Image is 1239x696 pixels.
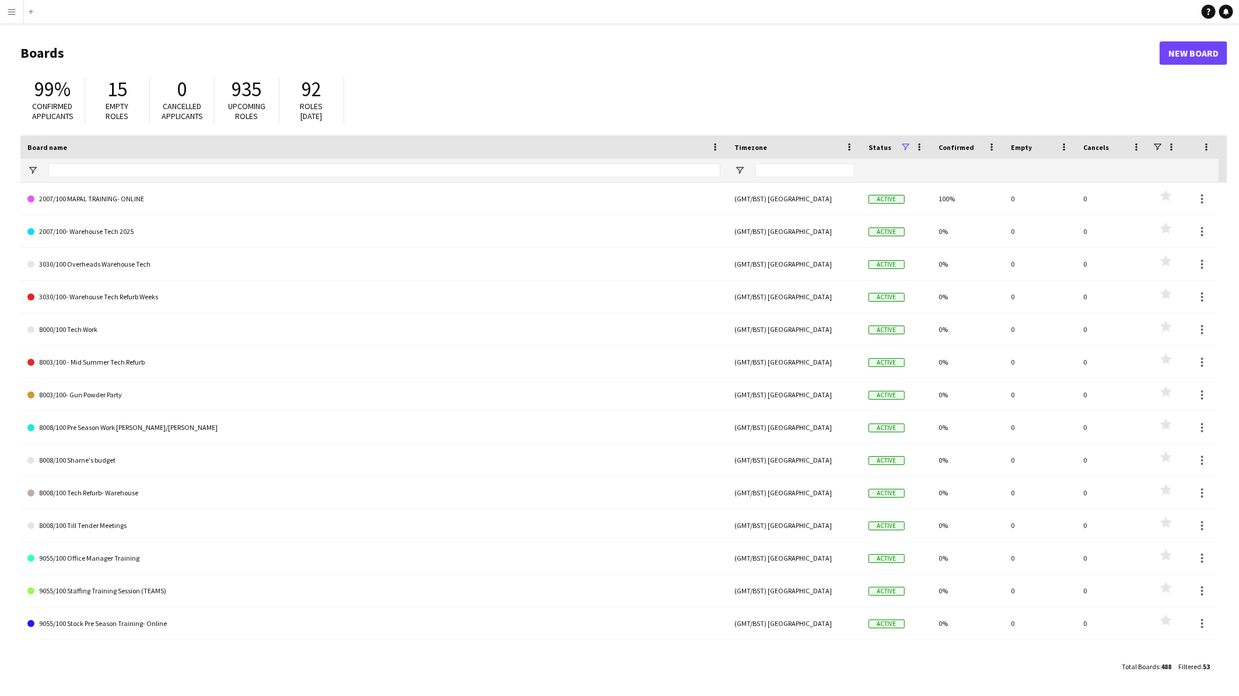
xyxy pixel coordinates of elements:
div: 0 [1004,575,1076,607]
span: Active [869,424,905,432]
a: New Board [1160,41,1227,65]
span: 53 [1203,662,1210,671]
div: 0 [1004,248,1076,280]
a: 3030/100- Warehouse Tech Refurb Weeks [27,281,720,313]
span: Active [869,456,905,465]
span: Active [869,489,905,498]
span: Timezone [734,143,767,152]
div: 0% [932,542,1004,574]
div: 0 [1076,281,1149,313]
div: (GMT/BST) [GEOGRAPHIC_DATA] [727,607,862,639]
div: (GMT/BST) [GEOGRAPHIC_DATA] [727,346,862,378]
div: 0% [932,248,1004,280]
span: Active [869,522,905,530]
div: 0 [1076,607,1149,639]
span: Roles [DATE] [300,101,323,121]
div: : [1122,655,1171,678]
div: 0 [1076,215,1149,247]
span: 488 [1161,662,1171,671]
div: 0 [1076,313,1149,345]
span: Active [869,195,905,204]
span: Active [869,260,905,269]
div: 0% [932,444,1004,476]
div: (GMT/BST) [GEOGRAPHIC_DATA] [727,575,862,607]
span: Active [869,620,905,628]
div: (GMT/BST) [GEOGRAPHIC_DATA] [727,444,862,476]
div: 0% [932,313,1004,345]
div: 0 [1076,379,1149,411]
span: Empty roles [106,101,129,121]
div: (GMT/BST) [GEOGRAPHIC_DATA] [727,509,862,541]
div: (GMT/BST) [GEOGRAPHIC_DATA] [727,183,862,215]
div: 0 [1004,379,1076,411]
a: 8003/100 - Mid Summer Tech Refurb [27,346,720,379]
span: Active [869,391,905,400]
div: 0 [1076,477,1149,509]
div: 0 [1004,281,1076,313]
a: 9055/100 Staffing Training Session (TEAMS) [27,575,720,607]
div: 0 [1076,183,1149,215]
div: 0 [1004,215,1076,247]
span: Empty [1011,143,1032,152]
a: 9055/100 Office Manager Training [27,542,720,575]
div: 0 [1076,248,1149,280]
div: 0 [1004,477,1076,509]
div: (GMT/BST) [GEOGRAPHIC_DATA] [727,281,862,313]
a: 8008/100 Pre Season Work [PERSON_NAME]/[PERSON_NAME] [27,411,720,444]
div: (GMT/BST) [GEOGRAPHIC_DATA] [727,215,862,247]
div: 0 [1004,444,1076,476]
a: 3030/100 Overheads Warehouse Tech [27,248,720,281]
span: Active [869,293,905,302]
a: 2007/100 MAPAL TRAINING- ONLINE [27,183,720,215]
div: 0 [1004,640,1076,672]
div: (GMT/BST) [GEOGRAPHIC_DATA] [727,640,862,672]
div: 0% [932,575,1004,607]
span: Active [869,554,905,563]
div: 0 [1076,640,1149,672]
div: (GMT/BST) [GEOGRAPHIC_DATA] [727,313,862,345]
a: 9055/100 Tech Senior Training Sessions (TEAMS) [27,640,720,673]
a: 8008/100 Till Tender Meetings [27,509,720,542]
div: 0 [1076,346,1149,378]
a: 8008/100 Tech Refurb- Warehouse [27,477,720,509]
div: (GMT/BST) [GEOGRAPHIC_DATA] [727,542,862,574]
span: Confirmed applicants [32,101,73,121]
div: 0 [1004,346,1076,378]
div: 0% [932,640,1004,672]
span: Cancels [1083,143,1109,152]
a: 8000/100 Tech Work [27,313,720,346]
input: Timezone Filter Input [755,163,855,177]
div: 0% [932,607,1004,639]
span: 0 [177,76,187,102]
input: Board name Filter Input [48,163,720,177]
span: Active [869,358,905,367]
div: (GMT/BST) [GEOGRAPHIC_DATA] [727,477,862,509]
span: Confirmed [939,143,974,152]
div: 0% [932,411,1004,443]
div: 0% [932,281,1004,313]
span: Status [869,143,891,152]
div: 0% [932,346,1004,378]
div: 0 [1004,411,1076,443]
span: Total Boards [1122,662,1159,671]
a: 8003/100- Gun Powder Party [27,379,720,411]
div: 0 [1004,607,1076,639]
div: 0 [1076,411,1149,443]
div: (GMT/BST) [GEOGRAPHIC_DATA] [727,411,862,443]
h1: Boards [20,44,1160,62]
span: 935 [232,76,262,102]
div: : [1178,655,1210,678]
div: 0% [932,215,1004,247]
a: 9055/100 Stock Pre Season Training- Online [27,607,720,640]
div: 0 [1076,575,1149,607]
div: (GMT/BST) [GEOGRAPHIC_DATA] [727,379,862,411]
div: 0 [1076,509,1149,541]
div: 0% [932,509,1004,541]
span: 99% [34,76,71,102]
span: Filtered [1178,662,1201,671]
button: Open Filter Menu [734,165,745,176]
span: 15 [107,76,127,102]
div: 0 [1004,313,1076,345]
span: Upcoming roles [228,101,265,121]
div: 100% [932,183,1004,215]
